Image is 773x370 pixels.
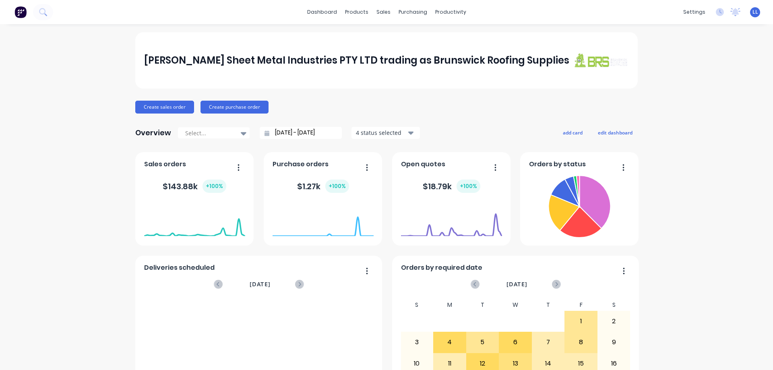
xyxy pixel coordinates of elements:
[565,332,597,352] div: 8
[200,101,269,114] button: Create purchase order
[423,180,480,193] div: $ 18.79k
[351,127,420,139] button: 4 status selected
[506,280,527,289] span: [DATE]
[466,299,499,311] div: T
[203,180,226,193] div: + 100 %
[135,101,194,114] button: Create sales order
[532,299,565,311] div: T
[401,332,433,352] div: 3
[598,332,630,352] div: 9
[144,263,215,273] span: Deliveries scheduled
[135,125,171,141] div: Overview
[356,128,407,137] div: 4 status selected
[401,299,434,311] div: S
[163,180,226,193] div: $ 143.88k
[431,6,470,18] div: productivity
[593,127,638,138] button: edit dashboard
[573,53,629,68] img: J A Sheet Metal Industries PTY LTD trading as Brunswick Roofing Supplies
[250,280,271,289] span: [DATE]
[529,159,586,169] span: Orders by status
[303,6,341,18] a: dashboard
[679,6,709,18] div: settings
[395,6,431,18] div: purchasing
[499,299,532,311] div: W
[598,311,630,331] div: 2
[752,8,758,16] span: LL
[372,6,395,18] div: sales
[297,180,349,193] div: $ 1.27k
[467,332,499,352] div: 5
[564,299,597,311] div: F
[273,159,329,169] span: Purchase orders
[433,299,466,311] div: M
[499,332,531,352] div: 6
[144,159,186,169] span: Sales orders
[401,159,445,169] span: Open quotes
[565,311,597,331] div: 1
[341,6,372,18] div: products
[457,180,480,193] div: + 100 %
[558,127,588,138] button: add card
[597,299,630,311] div: S
[434,332,466,352] div: 4
[144,52,569,68] div: [PERSON_NAME] Sheet Metal Industries PTY LTD trading as Brunswick Roofing Supplies
[532,332,564,352] div: 7
[14,6,27,18] img: Factory
[325,180,349,193] div: + 100 %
